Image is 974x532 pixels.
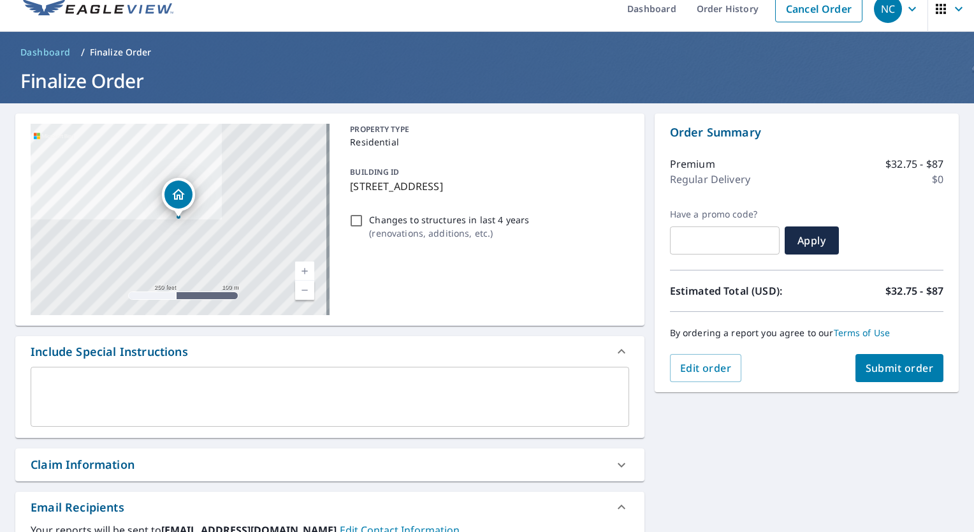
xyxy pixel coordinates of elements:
[162,178,195,218] div: Dropped pin, building 1, Residential property, 11731 Winshire Cir Houston, TX 77024
[369,213,529,226] p: Changes to structures in last 4 years
[369,226,529,240] p: ( renovations, additions, etc. )
[855,354,944,382] button: Submit order
[350,179,623,194] p: [STREET_ADDRESS]
[885,283,943,299] p: $32.75 - $87
[15,448,644,481] div: Claim Information
[350,124,623,135] p: PROPERTY TYPE
[670,124,943,141] p: Order Summary
[932,172,943,187] p: $0
[31,499,124,516] div: Email Recipients
[866,361,934,375] span: Submit order
[670,172,750,187] p: Regular Delivery
[785,226,839,255] button: Apply
[680,361,732,375] span: Edit order
[670,209,780,220] label: Have a promo code?
[15,492,644,522] div: Email Recipients
[15,42,76,63] a: Dashboard
[350,135,623,149] p: Residential
[90,46,152,59] p: Finalize Order
[295,281,314,300] a: Current Level 17, Zoom Out
[81,45,85,60] li: /
[670,156,715,172] p: Premium
[834,327,890,339] a: Terms of Use
[795,233,829,248] span: Apply
[31,343,188,360] div: Include Special Instructions
[670,327,943,339] p: By ordering a report you agree to our
[20,46,71,59] span: Dashboard
[350,166,399,177] p: BUILDING ID
[15,42,959,63] nav: breadcrumb
[670,354,742,382] button: Edit order
[15,68,959,94] h1: Finalize Order
[295,262,314,281] a: Current Level 17, Zoom In
[31,456,134,473] div: Claim Information
[15,336,644,367] div: Include Special Instructions
[670,283,807,299] p: Estimated Total (USD):
[885,156,943,172] p: $32.75 - $87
